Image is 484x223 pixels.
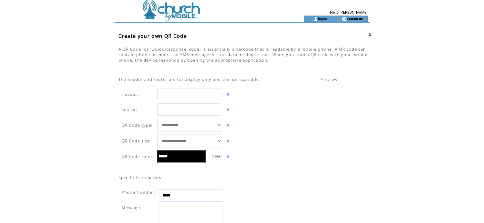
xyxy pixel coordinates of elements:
[118,33,187,39] span: Create your own QR Code
[225,93,229,96] img: help.gif
[225,108,229,111] img: help.gif
[320,77,337,82] span: Preview
[122,92,139,97] span: Header:
[342,16,347,21] img: contact_us_icon.gif
[122,107,138,112] span: Footer:
[225,155,229,158] img: help.gif
[122,205,142,210] span: Message:
[225,124,229,127] img: help.gif
[118,46,368,63] span: A QR Code (or 'Quick Response' code) is essentially a barcode that is readable by a mobile phone....
[118,175,162,180] span: Specific Parameters
[118,77,260,82] span: The header and footer are for display only and are not scanable.
[122,189,156,195] span: Phone Number:
[330,10,367,15] span: Hello [PERSON_NAME]
[122,122,153,128] span: QR Code type:
[122,138,151,144] span: QR Code size:
[318,16,327,20] a: logout
[347,16,363,20] a: contact us
[122,154,155,159] span: QR Code color:
[212,154,222,158] label: Select
[313,16,318,21] img: account_icon.gif
[225,140,229,142] img: help.gif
